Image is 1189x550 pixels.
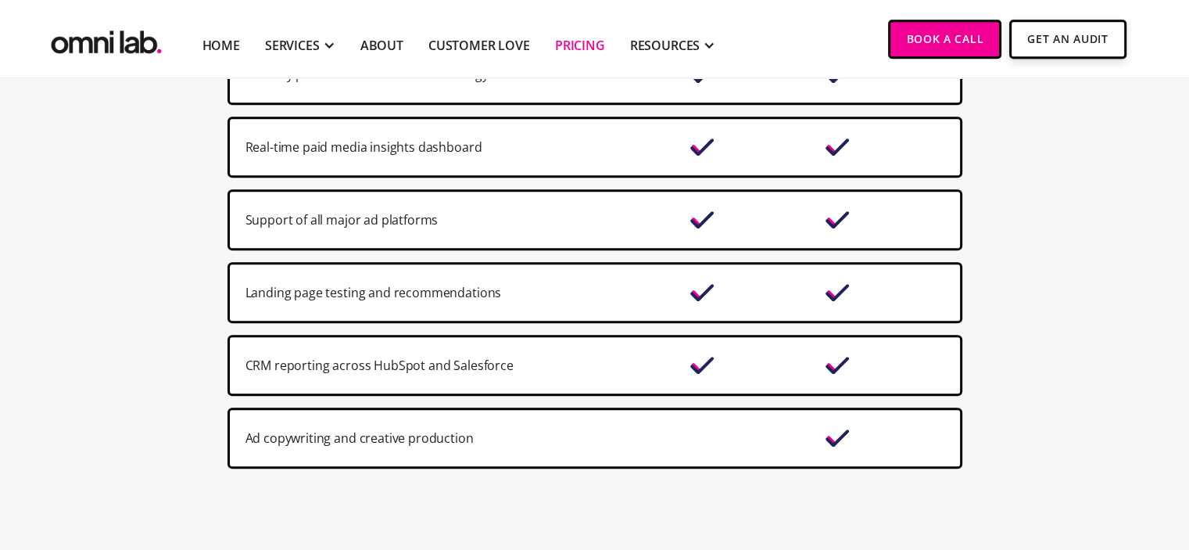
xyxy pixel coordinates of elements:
[360,36,403,55] a: About
[888,20,1001,59] a: Book a Call
[245,210,675,231] div: Support of all major ad platforms
[245,355,675,376] div: CRM reporting across HubSpot and Salesforce
[245,282,675,304] div: Landing page testing and recommendations
[48,20,165,58] img: Omni Lab: B2B SaaS Demand Generation Agency
[265,36,320,55] div: SERVICES
[630,36,700,55] div: RESOURCES
[245,428,675,449] div: Ad copywriting and creative production
[1009,20,1126,59] a: Get An Audit
[48,20,165,58] a: home
[245,137,675,158] div: Real-time paid media insights dashboard
[908,369,1189,550] iframe: Chat Widget
[428,36,530,55] a: Customer Love
[555,36,605,55] a: Pricing
[202,36,240,55] a: Home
